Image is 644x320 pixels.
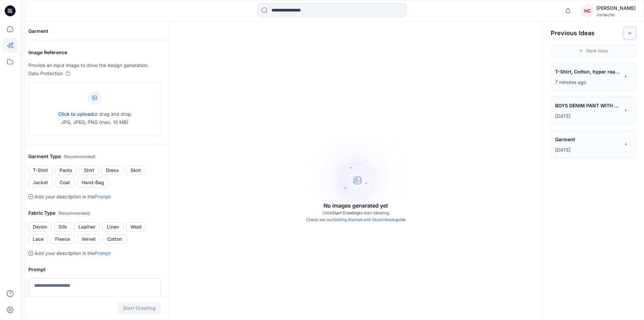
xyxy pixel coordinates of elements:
[64,154,95,159] span: ( Recommended )
[55,166,77,175] button: Pants
[555,101,619,110] span: BOYS DENIM PANT WITH EXPANDABLE WAISTBAND
[54,222,71,232] button: Silk
[95,250,111,256] a: Prompt
[34,193,111,201] p: Add your description in the
[28,265,161,274] h2: Prompt
[555,78,620,86] p: August 19, 2025
[28,234,48,244] button: Lace
[95,194,111,199] a: Prompt
[28,61,161,69] p: Provide an input image to drive the design generation.
[596,4,636,12] div: [PERSON_NAME]
[58,110,131,126] p: or drag and drop JPG, JPEG, PNG (max. 10 MB)
[581,5,594,17] div: HC
[28,48,161,57] h2: Image Reference
[551,29,595,37] h2: Previous Ideas
[126,222,146,232] button: Wool
[555,67,619,77] span: T-Shirt, Cotton, hyper realistic
[555,112,620,120] p: August 11, 2025
[28,222,51,232] button: Denim
[555,146,620,154] p: June 17, 2025
[28,69,63,78] p: Data Protection
[306,210,406,223] p: Click to start ideating. Check out our guide
[28,166,52,175] button: T-Shirt
[333,217,395,222] a: Getting Started with Sketchbook
[101,166,123,175] button: Dress
[77,178,109,187] button: Hand-Bag
[28,209,161,217] h2: Fabric Type
[103,234,126,244] button: Cotton
[55,178,74,187] button: Coat
[126,166,145,175] button: Skirt
[58,111,93,117] span: Click to upload
[79,166,99,175] button: Shirt
[77,234,100,244] button: Velvet
[74,222,100,232] button: Leather
[324,201,388,210] p: No images generated yet
[624,27,636,39] button: Toggle idea bar
[28,152,161,161] h2: Garment Type
[34,249,111,257] p: Add your description in the
[102,222,123,232] button: Linen
[555,134,619,144] span: Garment
[332,210,359,215] span: Start Creating
[58,211,90,216] span: ( Recommended )
[51,234,74,244] button: Fleece
[596,12,636,17] div: Jordache
[28,178,52,187] button: Jacket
